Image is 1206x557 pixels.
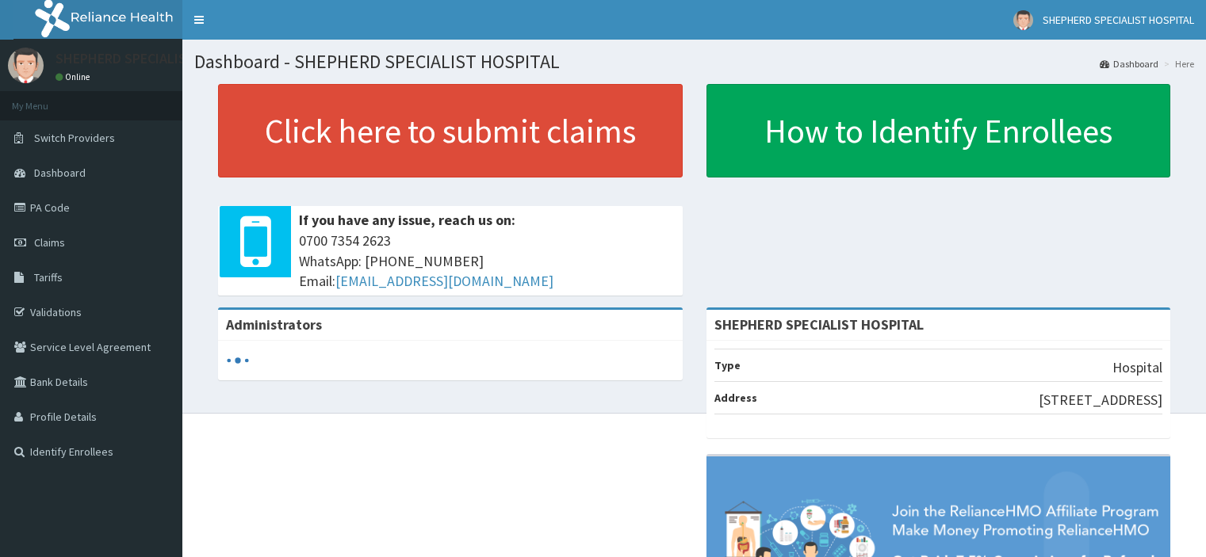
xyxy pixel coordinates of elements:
a: How to Identify Enrollees [706,84,1171,177]
b: Administrators [226,315,322,334]
span: Switch Providers [34,131,115,145]
a: Click here to submit claims [218,84,683,177]
span: 0700 7354 2623 WhatsApp: [PHONE_NUMBER] Email: [299,231,675,292]
img: User Image [8,48,44,83]
b: Type [714,358,741,372]
img: User Image [1013,10,1033,30]
p: [STREET_ADDRESS] [1039,390,1162,410]
p: SHEPHERD SPECIALIST HOSPITAL [56,52,260,66]
strong: SHEPHERD SPECIALIST HOSPITAL [714,315,924,334]
span: Dashboard [34,166,86,180]
h1: Dashboard - SHEPHERD SPECIALIST HOSPITAL [194,52,1194,72]
svg: audio-loading [226,349,250,372]
span: SHEPHERD SPECIALIST HOSPITAL [1043,13,1194,27]
li: Here [1160,57,1194,71]
a: Online [56,71,94,82]
p: Hospital [1112,357,1162,378]
b: If you have any issue, reach us on: [299,211,515,229]
b: Address [714,391,757,405]
a: [EMAIL_ADDRESS][DOMAIN_NAME] [335,272,553,290]
a: Dashboard [1100,57,1158,71]
span: Tariffs [34,270,63,284]
span: Claims [34,235,65,250]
